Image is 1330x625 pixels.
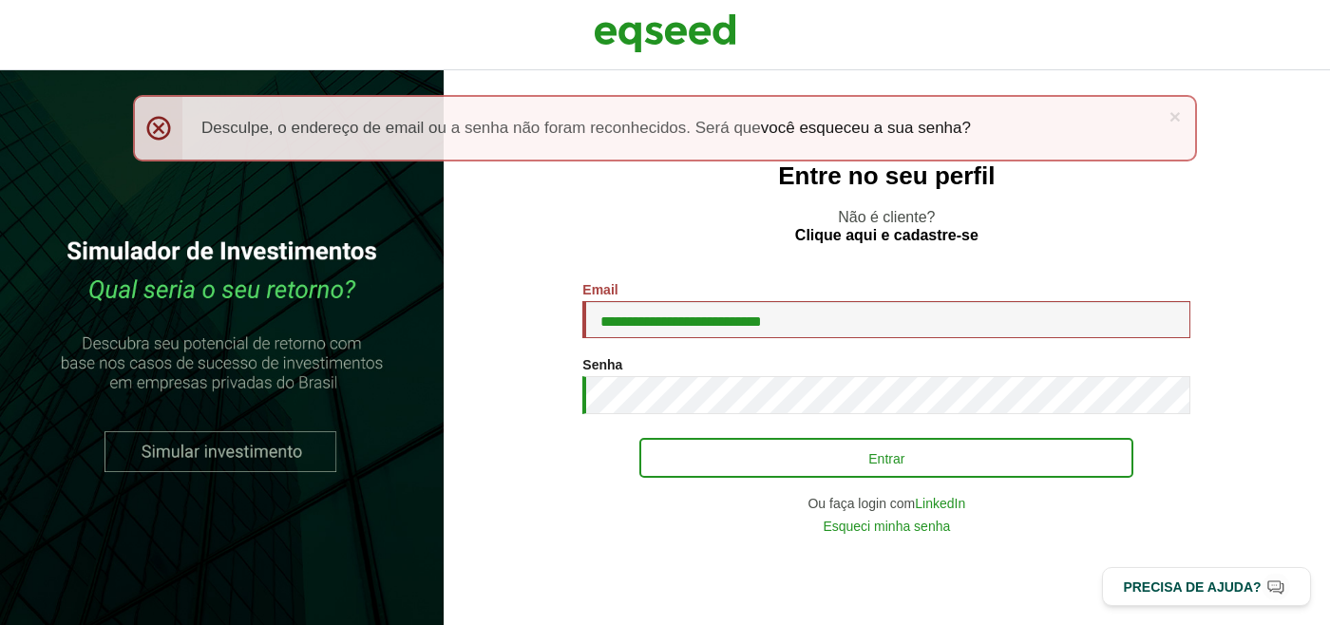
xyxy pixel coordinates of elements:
a: Clique aqui e cadastre-se [795,228,978,243]
img: EqSeed Logo [594,9,736,57]
button: Entrar [639,438,1133,478]
a: Esqueci minha senha [823,520,950,533]
label: Senha [582,358,622,371]
label: Email [582,283,617,296]
p: Não é cliente? [482,208,1292,244]
a: você esqueceu a sua senha? [761,120,971,136]
a: × [1169,106,1181,126]
h2: Entre no seu perfil [482,162,1292,190]
div: Desculpe, o endereço de email ou a senha não foram reconhecidos. Será que [133,95,1197,161]
div: Ou faça login com [582,497,1190,510]
a: LinkedIn [915,497,965,510]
